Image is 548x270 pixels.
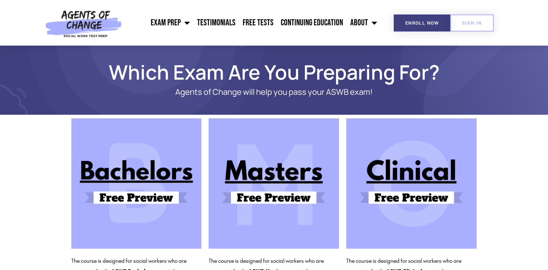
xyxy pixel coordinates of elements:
[239,14,277,32] a: Free Tests
[97,88,452,97] p: Agents of Change will help you pass your ASWB exam!
[68,64,481,80] h1: Which Exam Are You Preparing For?
[450,14,494,31] a: SIGN IN
[347,14,381,32] a: About
[405,21,439,25] span: Enroll Now
[462,21,482,25] span: SIGN IN
[277,14,347,32] a: Continuing Education
[394,14,451,31] a: Enroll Now
[125,14,381,32] nav: Menu
[147,14,193,32] a: Exam Prep
[193,14,239,32] a: Testimonials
